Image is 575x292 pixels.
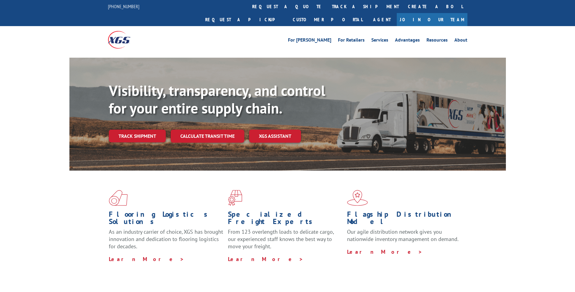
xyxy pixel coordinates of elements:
span: Our agile distribution network gives you nationwide inventory management on demand. [347,228,459,243]
a: Learn More > [228,256,303,263]
a: For Retailers [338,38,365,44]
a: Agent [367,13,397,26]
h1: Flooring Logistics Solutions [109,211,223,228]
a: Learn More > [347,248,423,255]
a: Customer Portal [288,13,367,26]
img: xgs-icon-total-supply-chain-intelligence-red [109,190,128,206]
h1: Flagship Distribution Model [347,211,462,228]
a: Services [371,38,388,44]
h1: Specialized Freight Experts [228,211,343,228]
span: As an industry carrier of choice, XGS has brought innovation and dedication to flooring logistics... [109,228,223,250]
b: Visibility, transparency, and control for your entire supply chain. [109,81,325,117]
a: Request a pickup [201,13,288,26]
img: xgs-icon-flagship-distribution-model-red [347,190,368,206]
a: XGS ASSISTANT [249,130,301,143]
p: From 123 overlength loads to delicate cargo, our experienced staff knows the best way to move you... [228,228,343,255]
a: Track shipment [109,130,166,142]
a: About [454,38,467,44]
a: Calculate transit time [171,130,244,143]
a: Learn More > [109,256,184,263]
a: Join Our Team [397,13,467,26]
img: xgs-icon-focused-on-flooring-red [228,190,242,206]
a: Resources [426,38,448,44]
a: For [PERSON_NAME] [288,38,331,44]
a: [PHONE_NUMBER] [108,3,139,9]
a: Advantages [395,38,420,44]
